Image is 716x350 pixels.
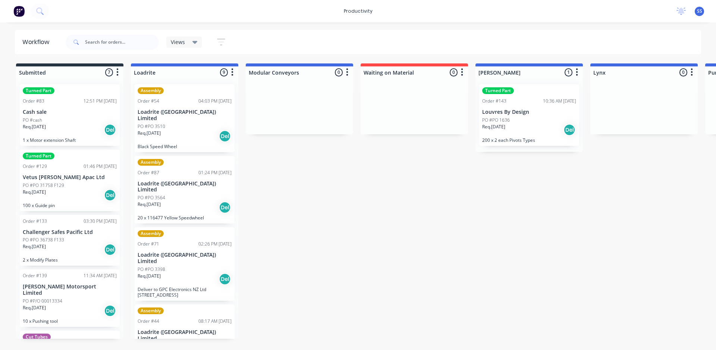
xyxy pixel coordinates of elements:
div: Del [104,189,116,201]
div: Order #13911:34 AM [DATE][PERSON_NAME] Motorsport LimitedPO #P/O 00013334Req.[DATE]Del10 x Pushin... [20,269,120,327]
p: Cash sale [23,109,117,115]
div: 01:24 PM [DATE] [198,169,232,176]
p: Req. [DATE] [138,130,161,137]
p: 200 x 2 each Pivots Types [482,137,576,143]
p: Req. [DATE] [23,189,46,196]
div: AssemblyOrder #8701:24 PM [DATE]Loadrite ([GEOGRAPHIC_DATA]) LimitedPO #PO 3564Req.[DATE]Del20 x ... [135,156,235,224]
div: Assembly [138,307,164,314]
p: PO #PO 1636 [482,117,510,124]
div: Order #83 [23,98,44,104]
div: Turned Part [23,87,54,94]
p: PO #PO 3564 [138,194,165,201]
p: Req. [DATE] [23,124,46,130]
div: Order #87 [138,169,159,176]
div: Del [219,130,231,142]
div: AssemblyOrder #5404:03 PM [DATE]Loadrite ([GEOGRAPHIC_DATA]) LimitedPO #PO 3510Req.[DATE]DelBlack... [135,84,235,152]
p: 1 x Motor extension Shaft [23,137,117,143]
p: Vetus [PERSON_NAME] Apac Ltd [23,174,117,181]
p: PO #PO 31758 F129 [23,182,64,189]
span: SS [697,8,702,15]
p: Req. [DATE] [138,273,161,279]
div: Assembly [138,87,164,94]
div: Del [104,305,116,317]
p: Challenger Safes Pacific Ltd [23,229,117,235]
div: Order #139 [23,272,47,279]
div: Assembly [138,159,164,166]
div: Turned PartOrder #12901:46 PM [DATE]Vetus [PERSON_NAME] Apac LtdPO #PO 31758 F129Req.[DATE]Del100... [20,150,120,211]
p: PO #P/O 00013334 [23,298,62,304]
div: productivity [340,6,376,17]
p: 10 x Pushing tool [23,318,117,324]
p: Deliver to GPC Electronics NZ Ltd [STREET_ADDRESS] [138,287,232,298]
p: PO #PO 36738 F133 [23,237,64,243]
div: Del [219,273,231,285]
div: Order #143 [482,98,506,104]
p: PO #PO 3510 [138,123,165,130]
span: Views [171,38,185,46]
div: 01:46 PM [DATE] [84,163,117,170]
div: Del [219,201,231,213]
div: Order #129 [23,163,47,170]
p: Req. [DATE] [23,243,46,250]
div: 08:17 AM [DATE] [198,318,232,325]
p: 2 x Modify Plates [23,257,117,263]
div: Turned PartOrder #8312:51 PM [DATE]Cash salePO #cashReq.[DATE]Del1 x Motor extension Shaft [20,84,120,146]
input: Search for orders... [85,35,159,50]
p: Req. [DATE] [482,124,505,130]
div: Assembly [138,230,164,237]
div: Order #71 [138,241,159,247]
div: Order #44 [138,318,159,325]
p: Loadrite ([GEOGRAPHIC_DATA]) Limited [138,252,232,265]
p: Loadrite ([GEOGRAPHIC_DATA]) Limited [138,109,232,122]
p: Req. [DATE] [23,304,46,311]
div: 12:51 PM [DATE] [84,98,117,104]
div: Turned PartOrder #14310:36 AM [DATE]Louvres By DesignPO #PO 1636Req.[DATE]Del200 x 2 each Pivots ... [479,84,579,146]
div: Del [563,124,575,136]
div: 02:26 PM [DATE] [198,241,232,247]
p: 20 x 116477 Yellow Speedwheel [138,215,232,221]
img: Factory [13,6,25,17]
div: 11:34 AM [DATE] [84,272,117,279]
p: Req. [DATE] [138,201,161,208]
div: Order #13303:30 PM [DATE]Challenger Safes Pacific LtdPO #PO 36738 F133Req.[DATE]Del2 x Modify Plates [20,215,120,266]
p: Loadrite ([GEOGRAPHIC_DATA]) Limited [138,181,232,193]
p: 100 x Guide pin [23,203,117,208]
p: PO #PO 3398 [138,266,165,273]
div: 10:36 AM [DATE] [543,98,576,104]
p: [PERSON_NAME] Motorsport Limited [23,284,117,296]
div: Order #54 [138,98,159,104]
div: 03:30 PM [DATE] [84,218,117,225]
div: Workflow [22,38,53,47]
p: Louvres By Design [482,109,576,115]
div: Cut Tubes [23,334,51,340]
div: Del [104,244,116,256]
div: Order #133 [23,218,47,225]
p: Loadrite ([GEOGRAPHIC_DATA]) Limited [138,329,232,342]
div: AssemblyOrder #7102:26 PM [DATE]Loadrite ([GEOGRAPHIC_DATA]) LimitedPO #PO 3398Req.[DATE]DelDeliv... [135,227,235,301]
div: Del [104,124,116,136]
div: Turned Part [23,153,54,159]
div: 04:03 PM [DATE] [198,98,232,104]
p: Black Speed Wheel [138,144,232,149]
p: PO #cash [23,117,42,124]
div: Turned Part [482,87,514,94]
